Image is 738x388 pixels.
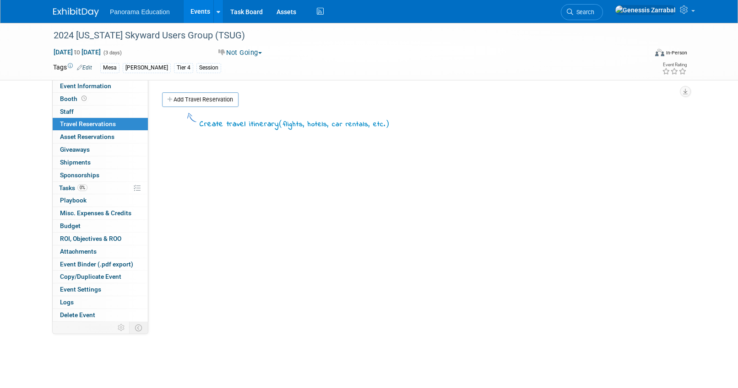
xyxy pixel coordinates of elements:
span: Logs [60,298,74,306]
span: Budget [60,222,81,229]
div: Mesa [100,63,119,73]
span: Misc. Expenses & Credits [60,209,131,217]
a: Logs [53,296,148,308]
a: Copy/Duplicate Event [53,271,148,283]
a: Tasks0% [53,182,148,194]
span: 0% [77,184,87,191]
div: In-Person [666,49,687,56]
a: Event Information [53,80,148,92]
a: Search [561,4,603,20]
span: Travel Reservations [60,120,116,128]
span: Event Information [60,82,111,90]
td: Personalize Event Tab Strip [114,322,130,334]
span: Delete Event [60,311,95,319]
a: Budget [53,220,148,232]
a: Staff [53,106,148,118]
a: Booth [53,93,148,105]
span: Tasks [59,184,87,191]
span: Search [573,9,594,16]
a: Misc. Expenses & Credits [53,207,148,219]
a: Attachments [53,245,148,258]
span: Asset Reservations [60,133,114,140]
td: Toggle Event Tabs [130,322,148,334]
span: [DATE] [DATE] [53,48,101,56]
a: Add Travel Reservation [162,92,239,107]
span: Panorama Education [110,8,170,16]
a: Event Binder (.pdf export) [53,258,148,271]
img: ExhibitDay [53,8,99,17]
span: flights, hotels, car rentals, etc. [283,119,385,129]
a: Playbook [53,194,148,207]
div: Create travel itinerary [200,118,390,130]
a: Delete Event [53,309,148,321]
div: Event Rating [662,63,687,67]
div: Session [196,63,221,73]
span: to [73,48,81,56]
div: Tier 4 [174,63,193,73]
span: Booth not reserved yet [80,95,88,102]
a: Giveaways [53,144,148,156]
div: Event Format [593,48,687,61]
div: [PERSON_NAME] [123,63,171,73]
a: Event Settings [53,283,148,296]
span: Copy/Duplicate Event [60,273,121,280]
a: Shipments [53,156,148,169]
a: ROI, Objectives & ROO [53,233,148,245]
a: Sponsorships [53,169,148,181]
a: Edit [77,64,92,71]
button: Not Going [215,48,266,58]
span: Event Settings [60,286,101,293]
img: Format-Inperson.png [655,49,664,56]
span: Sponsorships [60,171,99,179]
span: Staff [60,108,74,115]
span: ROI, Objectives & ROO [60,235,121,242]
span: Playbook [60,197,87,204]
span: Attachments [60,248,97,255]
span: ( [279,119,283,128]
a: Asset Reservations [53,131,148,143]
img: Genessis Zarrabal [615,5,676,15]
div: 2024 [US_STATE] Skyward Users Group (TSUG) [50,27,633,44]
span: Giveaways [60,146,90,153]
a: Travel Reservations [53,118,148,130]
span: (3 days) [103,50,122,56]
td: Tags [53,63,92,73]
span: ) [385,119,390,128]
span: Shipments [60,159,91,166]
span: Event Binder (.pdf export) [60,260,133,268]
span: Booth [60,95,88,102]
